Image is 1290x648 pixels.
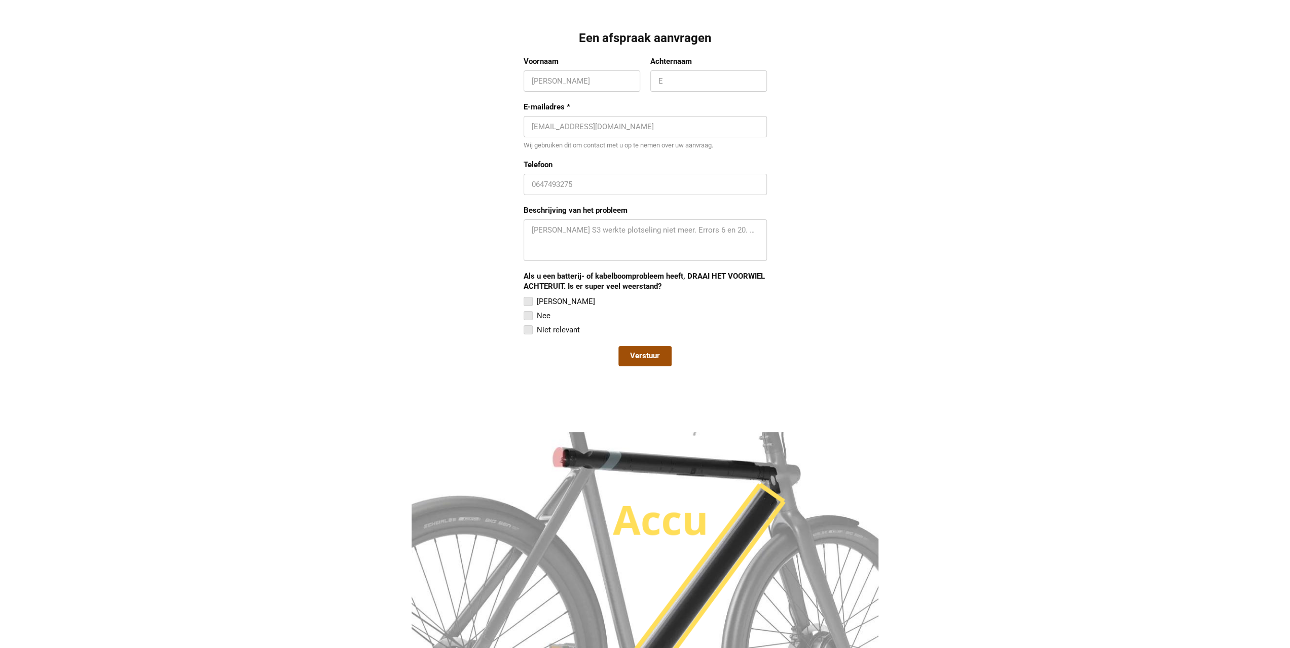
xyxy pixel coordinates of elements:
div: Een afspraak aanvragen [524,30,767,47]
label: Voornaam [524,56,640,66]
div: Niet relevant [537,324,580,336]
input: Achternaam [658,76,759,86]
label: Telefoon [524,160,767,170]
div: Wij gebruiken dit om contact met u op te nemen over uw aanvraag. [524,141,767,149]
div: [PERSON_NAME] [537,295,595,308]
label: E-mailadres * [524,102,767,112]
span: Verstuur [630,351,660,361]
input: E-mailadres * [532,122,759,132]
label: Beschrijving van het probleem [524,205,767,215]
input: Voornaam [532,76,632,86]
label: Achternaam [650,56,767,66]
button: Verstuur [618,346,672,366]
div: Als u een batterij- of kabelboomprobleem heeft, DRAAI HET VOORWIEL ACHTERUIT. Is er super veel we... [524,271,767,291]
div: Nee [537,310,550,322]
input: 0647493275 [532,179,759,189]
